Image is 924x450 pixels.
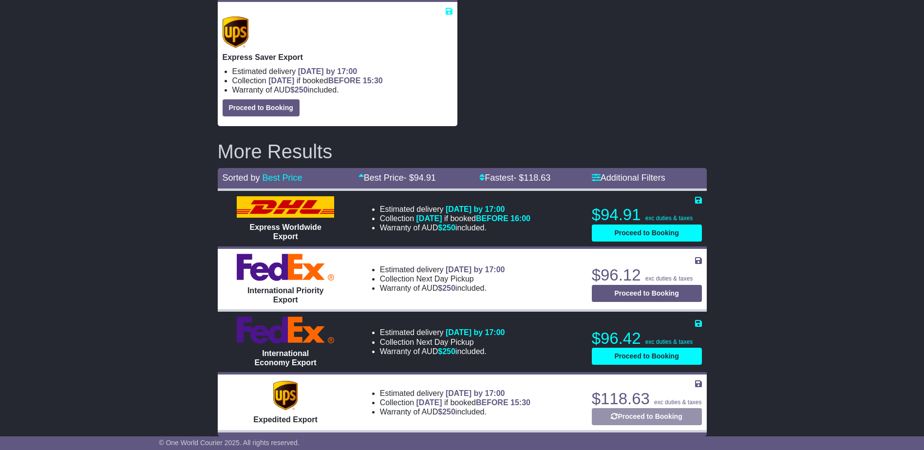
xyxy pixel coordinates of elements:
li: Estimated delivery [380,205,530,214]
a: Fastest- $118.63 [479,173,550,183]
span: 15:30 [363,76,383,85]
span: [DATE] [416,214,442,223]
span: - $ [513,173,550,183]
li: Collection [380,398,530,407]
span: [DATE] by 17:00 [446,389,505,397]
h2: More Results [218,141,707,162]
li: Warranty of AUD included. [380,223,530,232]
a: Best Price- $94.91 [358,173,436,183]
span: 250 [442,408,455,416]
li: Warranty of AUD included. [380,407,530,416]
p: $96.42 [592,329,702,348]
span: 118.63 [524,173,550,183]
span: BEFORE [328,76,361,85]
img: FedEx Express: International Economy Export [237,317,334,344]
span: exc duties & taxes [654,399,701,406]
span: Next Day Pickup [416,338,474,346]
li: Estimated delivery [380,265,505,274]
span: $ [438,347,455,356]
span: Sorted by [223,173,260,183]
span: 250 [442,284,455,292]
span: International Economy Export [255,349,317,367]
button: Proceed to Booking [592,408,702,425]
span: $ [438,284,455,292]
a: Additional Filters [592,173,665,183]
p: Express Saver Export [223,53,453,62]
span: [DATE] by 17:00 [446,205,505,213]
p: $94.91 [592,205,702,225]
span: BEFORE [476,214,509,223]
img: UPS (new): Express Saver Export [223,17,249,48]
span: 94.91 [414,173,436,183]
li: Warranty of AUD included. [380,283,505,293]
span: 250 [295,86,308,94]
span: exc duties & taxes [645,215,693,222]
span: [DATE] by 17:00 [446,328,505,337]
span: [DATE] by 17:00 [446,265,505,274]
span: exc duties & taxes [645,275,693,282]
img: DHL: Express Worldwide Export [237,196,334,218]
p: $118.63 [592,389,702,409]
span: 16:00 [510,214,530,223]
span: $ [290,86,308,94]
span: Next Day Pickup [416,275,474,283]
button: Proceed to Booking [592,285,702,302]
span: © One World Courier 2025. All rights reserved. [159,439,300,447]
span: Express Worldwide Export [249,223,321,241]
li: Estimated delivery [232,67,453,76]
span: 250 [442,224,455,232]
li: Estimated delivery [380,328,505,337]
li: Collection [380,274,505,283]
span: if booked [268,76,382,85]
span: if booked [416,398,530,407]
img: FedEx Express: International Priority Export [237,254,334,281]
span: International Priority Export [247,286,323,304]
a: Best Price [263,173,302,183]
span: 250 [442,347,455,356]
span: [DATE] by 17:00 [298,67,358,75]
li: Collection [232,76,453,85]
button: Proceed to Booking [223,99,300,116]
p: $96.12 [592,265,702,285]
span: [DATE] [416,398,442,407]
button: Proceed to Booking [592,348,702,365]
span: exc duties & taxes [645,338,693,345]
span: if booked [416,214,530,223]
button: Proceed to Booking [592,225,702,242]
span: [DATE] [268,76,294,85]
span: 15:30 [510,398,530,407]
li: Estimated delivery [380,389,530,398]
li: Collection [380,214,530,223]
span: $ [438,224,455,232]
span: BEFORE [476,398,509,407]
span: $ [438,408,455,416]
li: Warranty of AUD included. [232,85,453,94]
img: UPS (new): Expedited Export [273,381,298,410]
span: - $ [404,173,436,183]
span: Expedited Export [253,415,318,424]
li: Collection [380,337,505,347]
li: Warranty of AUD included. [380,347,505,356]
